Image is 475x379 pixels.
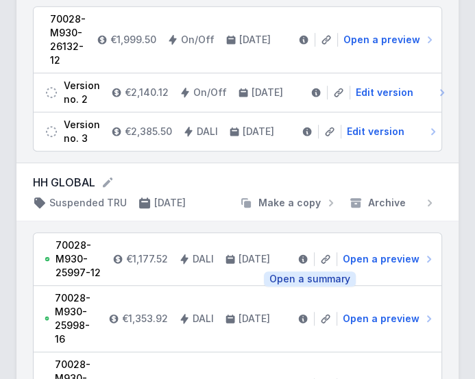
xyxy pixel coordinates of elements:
[125,86,169,99] h4: €2,140.12
[49,196,127,210] h4: Suspended TRU
[343,196,442,210] button: Archive
[50,12,86,67] div: 70028-M930-26132-12
[239,252,270,266] h4: [DATE]
[126,252,168,266] h4: €1,177.52
[347,125,404,138] span: Edit version
[264,271,356,287] div: Open a summary
[56,239,101,280] div: 70028-M930-25997-12
[45,125,58,138] img: draft.svg
[122,312,168,326] h4: €1,353.92
[341,125,440,138] a: Edit version
[125,125,172,138] h4: €2,385.50
[181,33,215,47] h4: On/Off
[337,312,436,326] a: Open a preview
[197,125,218,138] h4: DALI
[337,252,436,266] a: Open a preview
[64,79,100,106] div: Version no. 2
[101,175,114,189] button: Rename project
[239,312,270,326] h4: [DATE]
[193,312,214,326] h4: DALI
[356,86,413,99] span: Edit version
[55,291,97,346] div: 70028-M930-25998-16
[239,33,271,47] h4: [DATE]
[45,86,58,99] img: draft.svg
[343,33,420,47] span: Open a preview
[110,33,156,47] h4: €1,999.50
[64,118,100,145] div: Version no. 3
[350,86,449,99] a: Edit version
[193,86,227,99] h4: On/Off
[243,125,274,138] h4: [DATE]
[343,312,419,326] span: Open a preview
[234,196,343,210] button: Make a copy
[252,86,283,99] h4: [DATE]
[343,252,419,266] span: Open a preview
[258,196,321,210] span: Make a copy
[33,174,442,191] form: HH GLOBAL
[368,196,406,210] span: Archive
[193,252,214,266] h4: DALI
[338,33,437,47] a: Open a preview
[154,196,186,210] h4: [DATE]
